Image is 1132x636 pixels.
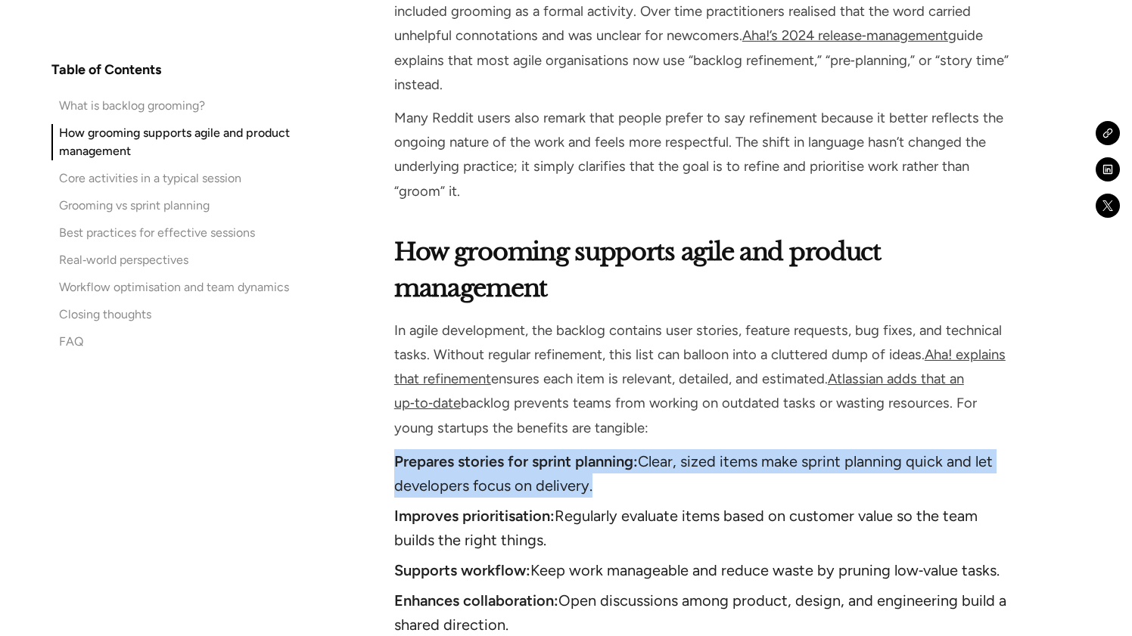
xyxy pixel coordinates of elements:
[394,561,530,579] strong: Supports workflow:
[394,507,555,525] strong: Improves prioritisation:
[59,124,291,160] div: How grooming supports agile and product management
[51,60,161,79] h4: Table of Contents
[51,197,291,215] a: Grooming vs sprint planning
[394,449,1010,498] li: Clear, sized items make sprint planning quick and let developers focus on delivery.
[51,278,291,296] a: Workflow optimisation and team dynamics
[59,97,205,115] div: What is backlog grooming?
[59,251,188,269] div: Real‑world perspectives
[59,278,289,296] div: Workflow optimisation and team dynamics
[51,97,291,115] a: What is backlog grooming?
[394,106,1010,203] p: Many Reddit users also remark that people prefer to say refinement because it better reflects the...
[394,504,1010,552] li: Regularly evaluate items based on customer value so the team builds the right things.
[394,591,558,610] strong: Enhances collaboration:
[59,306,151,324] div: Closing thoughts
[51,169,291,188] a: Core activities in a typical session
[742,27,948,44] a: Aha!’s 2024 release‑management
[394,318,1010,440] p: In agile development, the backlog contains user stories, feature requests, bug fixes, and technic...
[394,558,1010,582] li: Keep work manageable and reduce waste by pruning low‑value tasks.
[59,197,210,215] div: Grooming vs sprint planning
[59,333,83,351] div: FAQ
[394,452,638,470] strong: Prepares stories for sprint planning:
[51,306,291,324] a: Closing thoughts
[59,169,241,188] div: Core activities in a typical session
[51,333,291,351] a: FAQ
[51,124,291,160] a: How grooming supports agile and product management
[394,237,881,303] strong: How grooming supports agile and product management
[51,224,291,242] a: Best practices for effective sessions
[59,224,255,242] div: Best practices for effective sessions
[51,251,291,269] a: Real‑world perspectives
